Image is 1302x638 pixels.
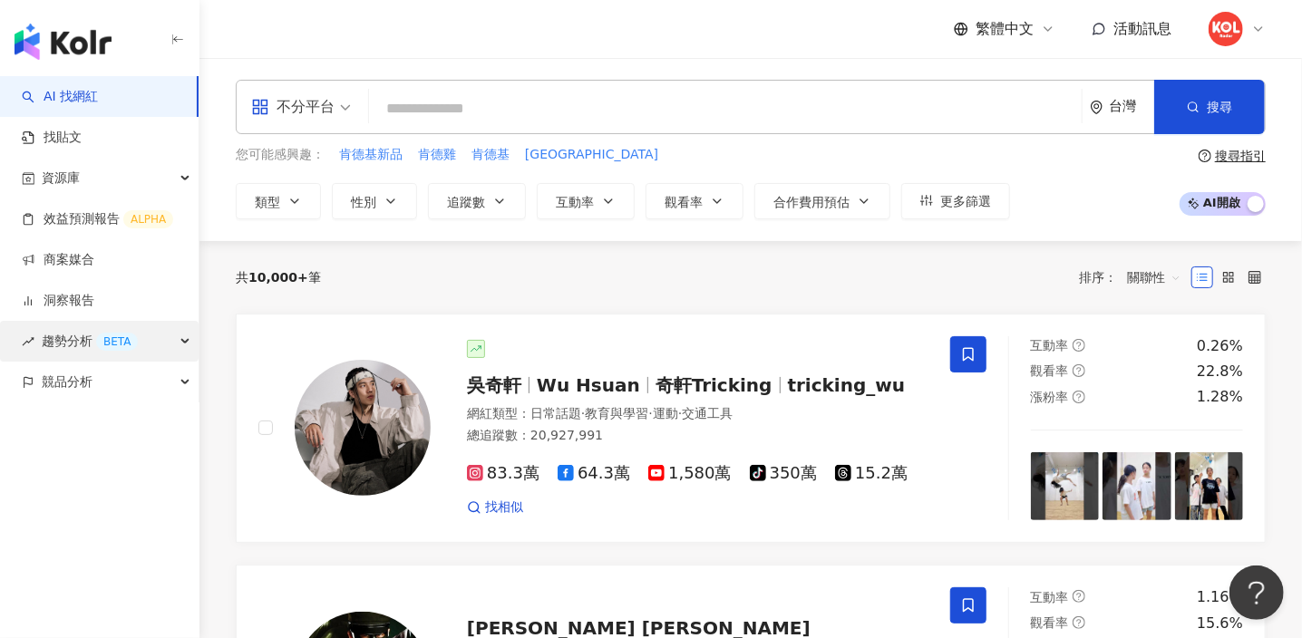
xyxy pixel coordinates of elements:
[1031,338,1069,353] span: 互動率
[251,98,269,116] span: appstore
[1090,101,1103,114] span: environment
[338,145,403,165] button: 肯德基新品
[1073,391,1085,403] span: question-circle
[22,210,173,228] a: 效益預測報告ALPHA
[1197,362,1243,382] div: 22.8%
[42,321,138,362] span: 趨勢分析
[558,464,630,483] span: 64.3萬
[467,464,539,483] span: 83.3萬
[255,195,280,209] span: 類型
[42,158,80,198] span: 資源庫
[251,92,335,121] div: 不分平台
[525,146,658,164] span: [GEOGRAPHIC_DATA]
[351,195,376,209] span: 性別
[428,183,526,219] button: 追蹤數
[418,146,456,164] span: 肯德雞
[1209,12,1243,46] img: KOLRadar_logo.jpeg
[754,183,890,219] button: 合作費用預估
[1215,149,1266,163] div: 搜尋指引
[1113,20,1171,37] span: 活動訊息
[773,195,850,209] span: 合作費用預估
[332,183,417,219] button: 性別
[530,406,581,420] span: 日常話題
[236,146,325,164] span: 您可能感興趣：
[42,362,92,402] span: 競品分析
[339,146,403,164] span: 肯德基新品
[537,374,640,396] span: Wu Hsuan
[524,145,659,165] button: [GEOGRAPHIC_DATA]
[22,129,82,147] a: 找貼文
[646,183,743,219] button: 觀看率
[648,406,652,420] span: ·
[1109,99,1154,114] div: 台灣
[467,498,523,517] a: 找相似
[537,183,635,219] button: 互動率
[1197,387,1243,407] div: 1.28%
[1073,590,1085,603] span: question-circle
[1207,100,1232,114] span: 搜尋
[556,195,594,209] span: 互動率
[750,464,817,483] span: 350萬
[901,183,1010,219] button: 更多篩選
[467,374,521,396] span: 吳奇軒
[417,145,457,165] button: 肯德雞
[835,464,908,483] span: 15.2萬
[976,19,1034,39] span: 繁體中文
[1175,452,1244,521] img: post-image
[1031,452,1100,521] img: post-image
[1197,336,1243,356] div: 0.26%
[585,406,648,420] span: 教育與學習
[485,498,523,517] span: 找相似
[1079,263,1191,292] div: 排序：
[467,427,928,445] div: 總追蹤數 ： 20,927,991
[22,88,98,106] a: searchAI 找網紅
[467,405,928,423] div: 網紅類型 ：
[471,146,510,164] span: 肯德基
[236,183,321,219] button: 類型
[1154,80,1265,134] button: 搜尋
[471,145,510,165] button: 肯德基
[248,270,308,285] span: 10,000+
[236,270,321,285] div: 共 筆
[665,195,703,209] span: 觀看率
[1229,565,1284,620] iframe: Help Scout Beacon - Open
[1031,390,1069,404] span: 漲粉率
[22,292,94,310] a: 洞察報告
[656,374,772,396] span: 奇軒Tricking
[22,335,34,348] span: rise
[447,195,485,209] span: 追蹤數
[788,374,906,396] span: tricking_wu
[648,464,732,483] span: 1,580萬
[1127,263,1181,292] span: 關聯性
[96,333,138,351] div: BETA
[581,406,585,420] span: ·
[1031,363,1069,378] span: 觀看率
[1199,150,1211,162] span: question-circle
[940,194,991,208] span: 更多篩選
[1031,590,1069,604] span: 互動率
[653,406,678,420] span: 運動
[1197,587,1243,607] div: 1.16%
[22,251,94,269] a: 商案媒合
[236,314,1266,544] a: KOL Avatar吳奇軒Wu Hsuan奇軒Trickingtricking_wu網紅類型：日常話題·教育與學習·運動·交通工具總追蹤數：20,927,99183.3萬64.3萬1,580萬3...
[1073,339,1085,352] span: question-circle
[1031,615,1069,630] span: 觀看率
[1073,616,1085,629] span: question-circle
[678,406,682,420] span: ·
[1103,452,1171,521] img: post-image
[295,360,431,496] img: KOL Avatar
[682,406,733,420] span: 交通工具
[15,24,112,60] img: logo
[1197,614,1243,633] div: 15.6%
[1073,364,1085,377] span: question-circle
